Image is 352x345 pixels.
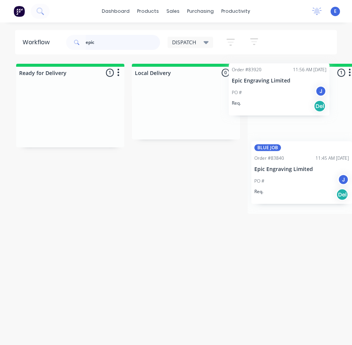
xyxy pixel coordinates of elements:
img: Factory [14,6,25,17]
div: productivity [218,6,254,17]
a: dashboard [98,6,133,17]
input: Search for orders... [86,35,160,50]
div: products [133,6,163,17]
div: purchasing [183,6,218,17]
div: Workflow [23,38,53,47]
span: DISPATCH [172,38,196,46]
span: E [334,8,337,15]
div: sales [163,6,183,17]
